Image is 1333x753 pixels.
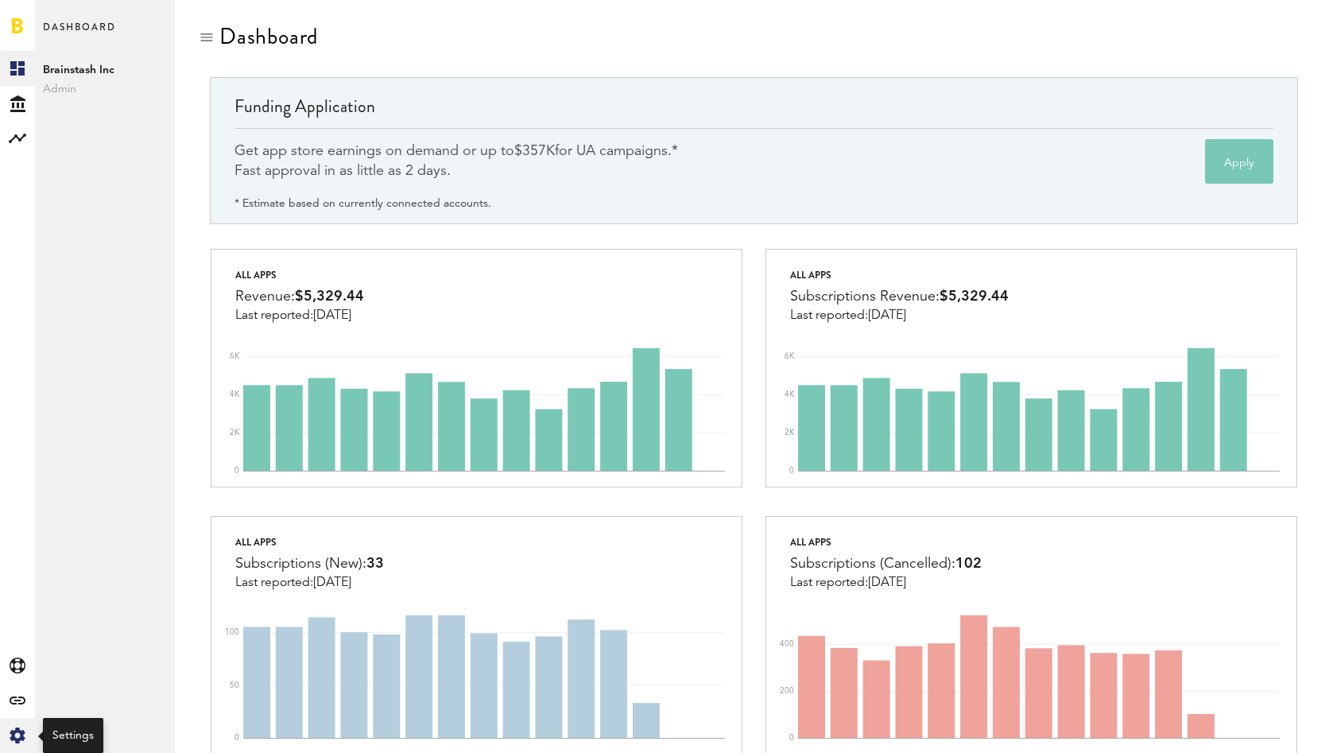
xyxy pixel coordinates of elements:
[790,266,1009,285] div: All apps
[955,557,982,571] span: 102
[234,142,678,181] div: Get app store earnings on demand or up to for UA campaigns.* Fast approval in as little as 2 days.
[219,24,318,49] div: Dashboard
[234,467,239,475] text: 0
[43,17,116,51] span: Dashboard
[52,728,94,743] div: Settings
[514,144,555,158] span: $357K
[868,309,906,322] span: [DATE]
[230,352,240,360] text: 6K
[235,285,364,309] div: Revenue:
[234,194,491,213] div: * Estimate based on currently connected accounts.
[780,687,794,695] text: 200
[234,734,239,742] text: 0
[43,60,167,80] span: Brainstash Inc
[230,681,239,689] text: 50
[790,309,1009,323] div: Last reported:
[235,309,364,323] div: Last reported:
[235,576,384,590] div: Last reported:
[868,576,906,589] span: [DATE]
[313,309,351,322] span: [DATE]
[1205,139,1273,184] button: Apply
[790,285,1009,309] div: Subscriptions Revenue:
[43,80,167,99] span: Admin
[295,289,364,304] span: $5,329.44
[785,390,795,398] text: 4K
[780,640,794,648] text: 400
[940,289,1009,304] span: $5,329.44
[790,552,982,576] div: Subscriptions (Cancelled):
[235,533,384,552] div: All apps
[230,429,240,437] text: 2K
[790,576,982,590] div: Last reported:
[789,467,794,475] text: 0
[225,628,239,636] text: 100
[790,533,982,552] div: All apps
[234,94,1273,128] div: Funding Application
[235,552,384,576] div: Subscriptions (New):
[313,576,351,589] span: [DATE]
[785,352,795,360] text: 6K
[230,390,240,398] text: 4K
[235,266,364,285] div: All apps
[33,11,91,25] span: Support
[366,557,384,571] span: 33
[789,734,794,742] text: 0
[785,429,795,437] text: 2K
